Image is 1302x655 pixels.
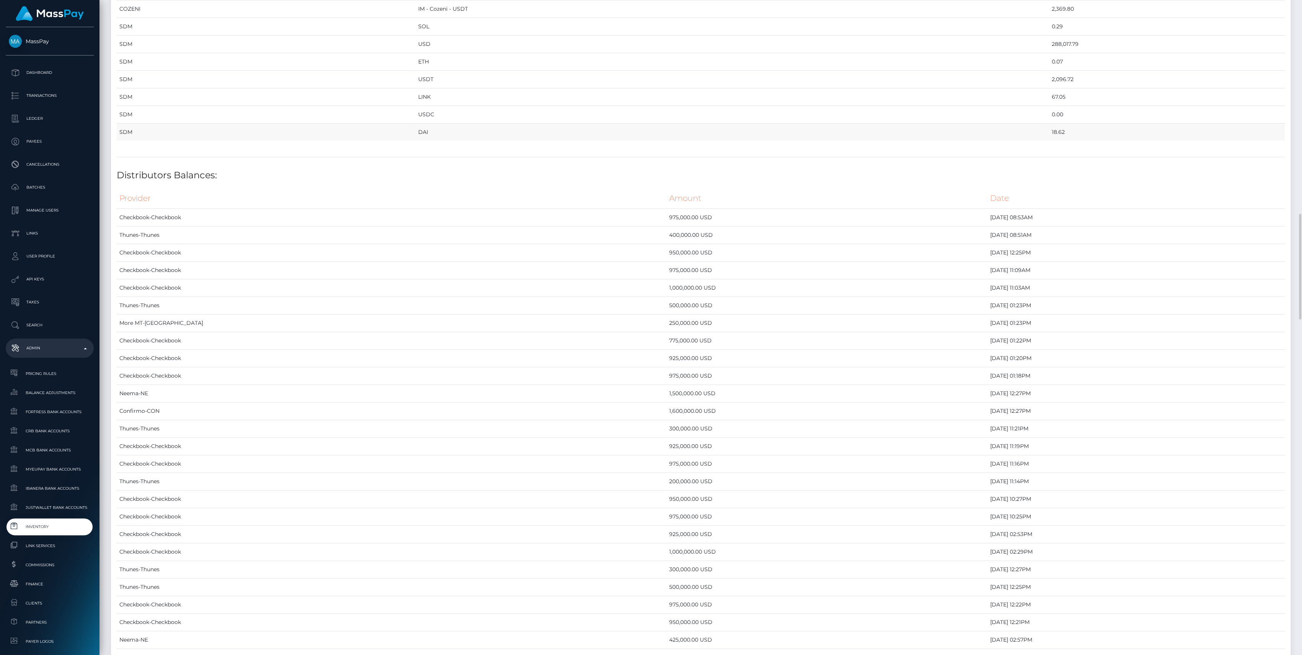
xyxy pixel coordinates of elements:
td: Checkbook-Checkbook [117,438,666,455]
td: Thunes-Thunes [117,578,666,596]
span: Partners [9,618,91,627]
td: [DATE] 08:53AM [987,209,1285,226]
td: 950,000.00 USD [666,490,987,508]
td: Checkbook-Checkbook [117,332,666,350]
td: [DATE] 08:51AM [987,226,1285,244]
td: Checkbook-Checkbook [117,350,666,367]
td: [DATE] 02:53PM [987,526,1285,543]
td: DAI [416,124,1049,141]
td: LINK [416,88,1049,106]
span: MassPay [6,38,94,45]
td: 0.07 [1049,53,1285,71]
td: Checkbook-Checkbook [117,526,666,543]
p: User Profile [9,251,91,262]
td: [DATE] 01:18PM [987,367,1285,385]
a: MCB Bank Accounts [6,442,94,458]
span: MCB Bank Accounts [9,446,91,455]
td: COZENI [117,0,416,18]
td: IM - Cozeni - USDT [416,0,1049,18]
td: 1,500,000.00 USD [666,385,987,402]
p: API Keys [9,274,91,285]
span: Balance Adjustments [9,388,91,397]
a: MyEUPay Bank Accounts [6,461,94,477]
td: Checkbook-Checkbook [117,262,666,279]
a: Finance [6,576,94,592]
a: Payees [6,132,94,151]
td: SDM [117,71,416,88]
p: Cancellations [9,159,91,170]
td: 950,000.00 USD [666,244,987,262]
td: [DATE] 12:27PM [987,402,1285,420]
p: Manage Users [9,205,91,216]
span: JustWallet Bank Accounts [9,503,91,512]
a: Commissions [6,557,94,573]
p: Transactions [9,90,91,101]
span: Pricing Rules [9,369,91,378]
td: Checkbook-Checkbook [117,596,666,614]
td: Checkbook-Checkbook [117,508,666,526]
td: 975,000.00 USD [666,262,987,279]
a: API Keys [6,270,94,289]
td: 300,000.00 USD [666,561,987,578]
td: 775,000.00 USD [666,332,987,350]
a: Ledger [6,109,94,128]
td: ETH [416,53,1049,71]
td: 200,000.00 USD [666,473,987,490]
td: 975,000.00 USD [666,508,987,526]
span: Ibanera Bank Accounts [9,484,91,493]
td: 18.62 [1049,124,1285,141]
td: 1,600,000.00 USD [666,402,987,420]
p: Batches [9,182,91,193]
td: SDM [117,18,416,36]
td: SDM [117,106,416,124]
h4: Distributors Balances: [117,169,1285,182]
a: Balance Adjustments [6,385,94,401]
td: More MT-[GEOGRAPHIC_DATA] [117,314,666,332]
p: Search [9,319,91,331]
a: Manage Users [6,201,94,220]
td: 2,369.80 [1049,0,1285,18]
span: MyEUPay Bank Accounts [9,465,91,474]
td: USD [416,36,1049,53]
td: 0.00 [1049,106,1285,124]
span: Commissions [9,560,91,569]
td: 925,000.00 USD [666,526,987,543]
td: [DATE] 12:25PM [987,578,1285,596]
td: 425,000.00 USD [666,631,987,649]
a: Ibanera Bank Accounts [6,480,94,497]
a: Dashboard [6,63,94,82]
td: [DATE] 01:23PM [987,297,1285,314]
th: Date [987,188,1285,209]
a: Cancellations [6,155,94,174]
td: [DATE] 11:21PM [987,420,1285,438]
td: Thunes-Thunes [117,226,666,244]
td: Checkbook-Checkbook [117,244,666,262]
img: MassPay Logo [16,6,84,21]
td: Checkbook-Checkbook [117,614,666,631]
td: 975,000.00 USD [666,455,987,473]
td: Checkbook-Checkbook [117,490,666,508]
td: SDM [117,53,416,71]
a: Transactions [6,86,94,105]
td: [DATE] 10:25PM [987,508,1285,526]
td: 925,000.00 USD [666,438,987,455]
td: 250,000.00 USD [666,314,987,332]
td: Confirmo-CON [117,402,666,420]
td: 0.29 [1049,18,1285,36]
td: Neema-NE [117,385,666,402]
td: [DATE] 12:27PM [987,561,1285,578]
a: Partners [6,614,94,631]
td: [DATE] 01:22PM [987,332,1285,350]
a: Admin [6,339,94,358]
td: [DATE] 11:09AM [987,262,1285,279]
a: CRB Bank Accounts [6,423,94,439]
td: [DATE] 01:23PM [987,314,1285,332]
td: [DATE] 10:27PM [987,490,1285,508]
td: 500,000.00 USD [666,578,987,596]
td: 975,000.00 USD [666,596,987,614]
th: Amount [666,188,987,209]
td: Thunes-Thunes [117,297,666,314]
td: 67.05 [1049,88,1285,106]
td: [DATE] 12:21PM [987,614,1285,631]
p: Taxes [9,297,91,308]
